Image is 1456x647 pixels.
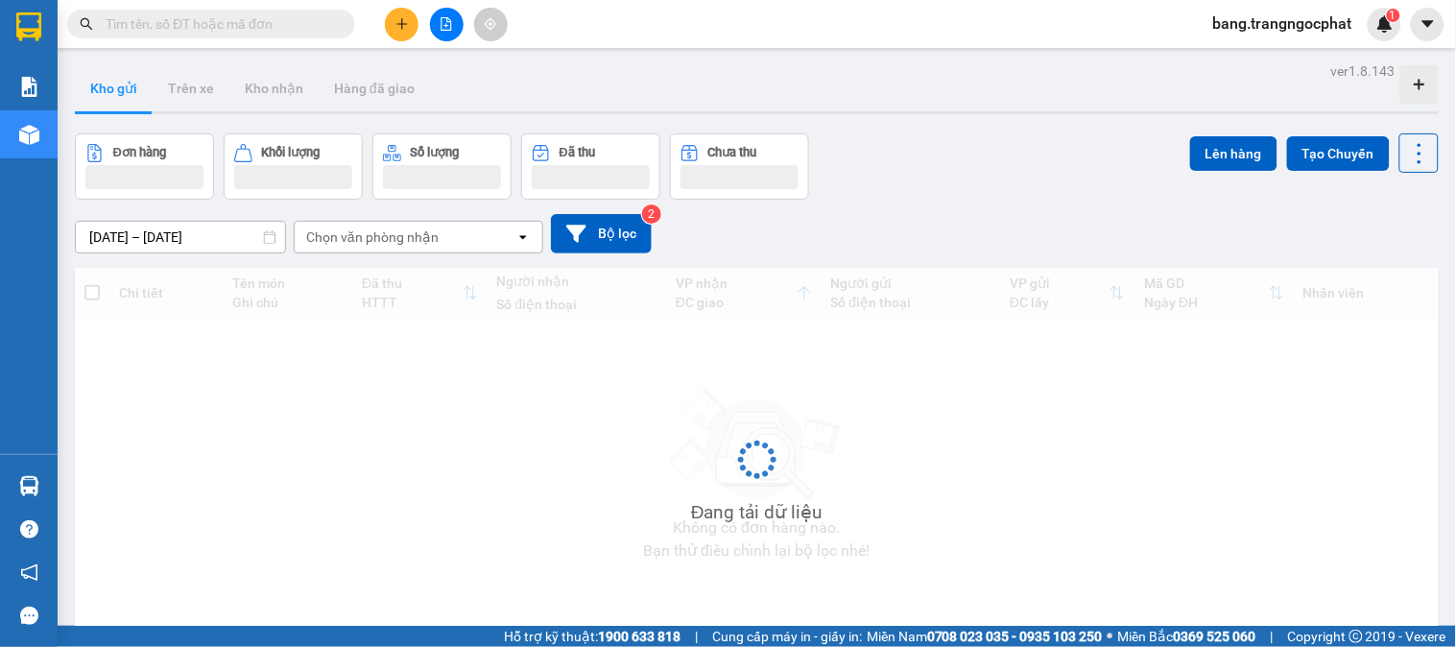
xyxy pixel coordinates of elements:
[551,214,652,253] button: Bộ lọc
[430,8,464,41] button: file-add
[20,563,38,582] span: notification
[691,498,823,527] div: Đang tải dữ liệu
[319,65,430,111] button: Hàng đã giao
[927,629,1103,644] strong: 0708 023 035 - 0935 103 250
[504,626,680,647] span: Hỗ trợ kỹ thuật:
[708,146,757,159] div: Chưa thu
[1174,629,1256,644] strong: 0369 525 060
[521,133,660,200] button: Đã thu
[1420,15,1437,33] span: caret-down
[1287,136,1390,171] button: Tạo Chuyến
[19,476,39,496] img: warehouse-icon
[1376,15,1394,33] img: icon-new-feature
[306,228,439,247] div: Chọn văn phòng nhận
[1108,633,1113,640] span: ⚪️
[474,8,508,41] button: aim
[76,222,285,252] input: Select a date range.
[16,12,41,41] img: logo-vxr
[515,229,531,245] svg: open
[1387,9,1400,22] sup: 1
[113,146,166,159] div: Đơn hàng
[712,626,862,647] span: Cung cấp máy in - giấy in:
[695,626,698,647] span: |
[395,17,409,31] span: plus
[20,607,38,625] span: message
[19,125,39,145] img: warehouse-icon
[80,17,93,31] span: search
[20,520,38,539] span: question-circle
[372,133,512,200] button: Số lượng
[484,17,497,31] span: aim
[411,146,460,159] div: Số lượng
[598,629,680,644] strong: 1900 633 818
[1331,60,1396,82] div: ver 1.8.143
[1390,9,1396,22] span: 1
[106,13,332,35] input: Tìm tên, số ĐT hoặc mã đơn
[1271,626,1274,647] span: |
[1118,626,1256,647] span: Miền Bắc
[75,65,153,111] button: Kho gửi
[1190,136,1277,171] button: Lên hàng
[867,626,1103,647] span: Miền Nam
[1198,12,1368,36] span: bang.trangngocphat
[1349,630,1363,643] span: copyright
[1400,65,1439,104] div: Tạo kho hàng mới
[560,146,595,159] div: Đã thu
[440,17,453,31] span: file-add
[1411,8,1444,41] button: caret-down
[75,133,214,200] button: Đơn hàng
[153,65,229,111] button: Trên xe
[670,133,809,200] button: Chưa thu
[385,8,418,41] button: plus
[224,133,363,200] button: Khối lượng
[642,204,661,224] sup: 2
[262,146,321,159] div: Khối lượng
[229,65,319,111] button: Kho nhận
[19,77,39,97] img: solution-icon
